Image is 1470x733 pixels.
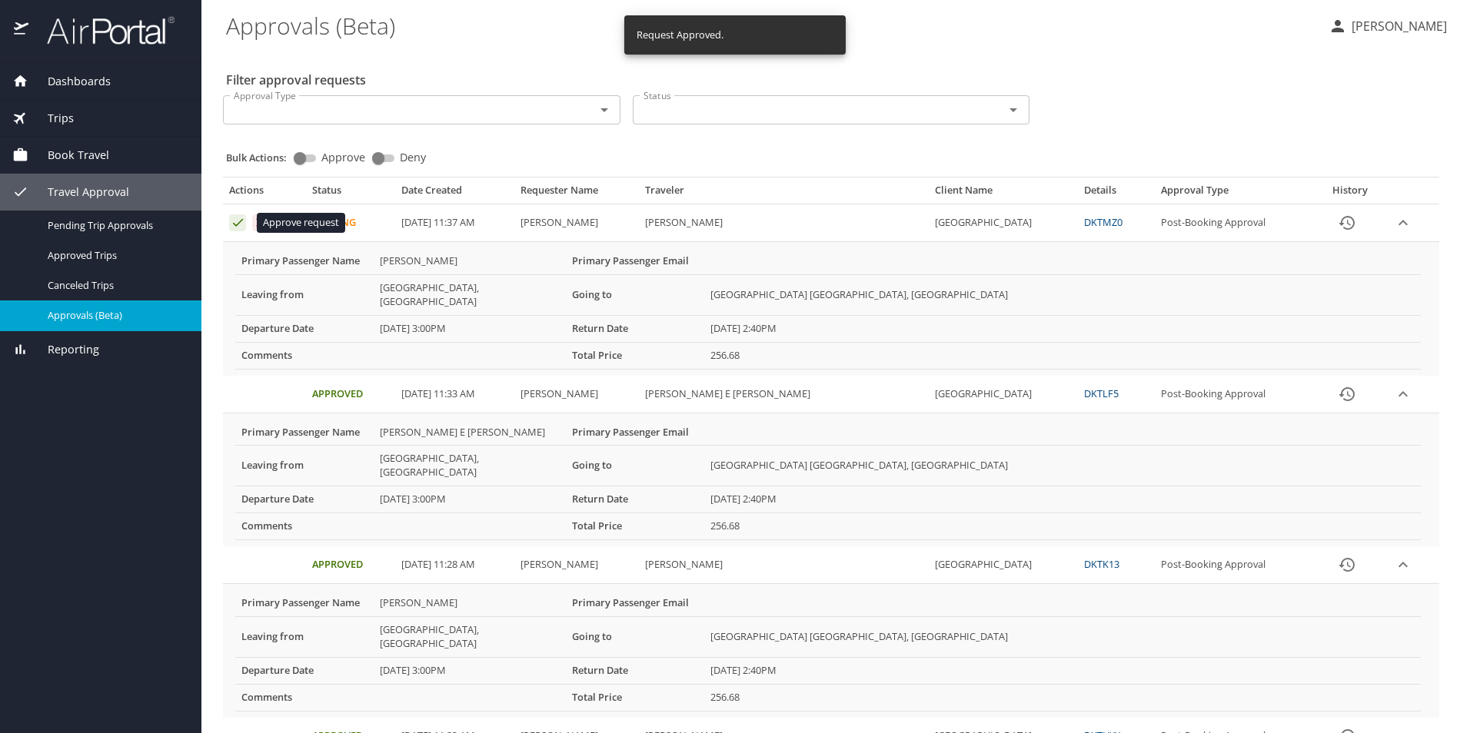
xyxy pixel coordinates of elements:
[1155,204,1314,242] td: Post-Booking Approval
[374,590,566,616] td: [PERSON_NAME]
[321,152,365,163] span: Approve
[28,73,111,90] span: Dashboards
[235,657,374,684] th: Departure Date
[48,308,183,323] span: Approvals (Beta)
[14,15,30,45] img: icon-airportal.png
[1003,99,1024,121] button: Open
[704,274,1421,315] td: [GEOGRAPHIC_DATA] [GEOGRAPHIC_DATA], [GEOGRAPHIC_DATA]
[235,446,374,486] th: Leaving from
[306,184,395,204] th: Status
[566,486,704,513] th: Return Date
[374,248,566,274] td: [PERSON_NAME]
[374,657,566,684] td: [DATE] 3:00PM
[1347,17,1447,35] p: [PERSON_NAME]
[566,616,704,657] th: Going to
[28,341,99,358] span: Reporting
[252,214,269,231] button: Deny request
[514,546,639,584] td: [PERSON_NAME]
[235,342,374,369] th: Comments
[1084,557,1119,571] a: DKTK13
[226,151,299,164] p: Bulk Actions:
[566,657,704,684] th: Return Date
[514,184,639,204] th: Requester Name
[639,546,929,584] td: [PERSON_NAME]
[704,684,1421,711] td: 256.68
[306,376,395,413] td: Approved
[704,616,1421,657] td: [GEOGRAPHIC_DATA] [GEOGRAPHIC_DATA], [GEOGRAPHIC_DATA]
[704,486,1421,513] td: [DATE] 2:40PM
[704,446,1421,486] td: [GEOGRAPHIC_DATA] [GEOGRAPHIC_DATA], [GEOGRAPHIC_DATA]
[639,184,929,204] th: Traveler
[566,446,704,486] th: Going to
[566,274,704,315] th: Going to
[1155,376,1314,413] td: Post-Booking Approval
[235,513,374,540] th: Comments
[1155,184,1314,204] th: Approval Type
[235,315,374,342] th: Departure Date
[374,420,566,446] td: [PERSON_NAME] E [PERSON_NAME]
[594,99,615,121] button: Open
[235,248,374,274] th: Primary Passenger Name
[1392,553,1415,576] button: expand row
[566,342,704,369] th: Total Price
[235,684,374,711] th: Comments
[514,204,639,242] td: [PERSON_NAME]
[566,315,704,342] th: Return Date
[48,278,183,293] span: Canceled Trips
[566,684,704,711] th: Total Price
[374,486,566,513] td: [DATE] 3:00PM
[1392,211,1415,234] button: expand row
[704,315,1421,342] td: [DATE] 2:40PM
[374,274,566,315] td: [GEOGRAPHIC_DATA], [GEOGRAPHIC_DATA]
[395,204,514,242] td: [DATE] 11:37 AM
[235,590,1421,711] table: More info for approvals
[566,513,704,540] th: Total Price
[235,590,374,616] th: Primary Passenger Name
[1155,546,1314,584] td: Post-Booking Approval
[395,546,514,584] td: [DATE] 11:28 AM
[235,420,1421,541] table: More info for approvals
[374,446,566,486] td: [GEOGRAPHIC_DATA], [GEOGRAPHIC_DATA]
[48,248,183,263] span: Approved Trips
[704,513,1421,540] td: 256.68
[566,590,704,616] th: Primary Passenger Email
[235,248,1421,370] table: More info for approvals
[235,486,374,513] th: Departure Date
[1078,184,1156,204] th: Details
[28,184,129,201] span: Travel Approval
[637,20,723,50] div: Request Approved.
[235,420,374,446] th: Primary Passenger Name
[929,546,1078,584] td: [GEOGRAPHIC_DATA]
[1329,204,1365,241] button: History
[395,184,514,204] th: Date Created
[1314,184,1385,204] th: History
[1329,376,1365,413] button: History
[1084,215,1122,229] a: DKTMZ0
[28,147,109,164] span: Book Travel
[704,342,1421,369] td: 256.68
[374,616,566,657] td: [GEOGRAPHIC_DATA], [GEOGRAPHIC_DATA]
[374,315,566,342] td: [DATE] 3:00PM
[639,204,929,242] td: [PERSON_NAME]
[566,420,704,446] th: Primary Passenger Email
[929,204,1078,242] td: [GEOGRAPHIC_DATA]
[306,546,395,584] td: Approved
[1322,12,1453,40] button: [PERSON_NAME]
[235,616,374,657] th: Leaving from
[514,376,639,413] td: [PERSON_NAME]
[704,657,1421,684] td: [DATE] 2:40PM
[639,376,929,413] td: [PERSON_NAME] E [PERSON_NAME]
[400,152,426,163] span: Deny
[929,184,1078,204] th: Client Name
[226,2,1316,49] h1: Approvals (Beta)
[235,274,374,315] th: Leaving from
[395,376,514,413] td: [DATE] 11:33 AM
[223,184,306,204] th: Actions
[1084,386,1119,400] a: DKTLF5
[929,376,1078,413] td: [GEOGRAPHIC_DATA]
[226,68,366,92] h2: Filter approval requests
[1392,383,1415,406] button: expand row
[28,110,74,127] span: Trips
[566,248,704,274] th: Primary Passenger Email
[48,218,183,233] span: Pending Trip Approvals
